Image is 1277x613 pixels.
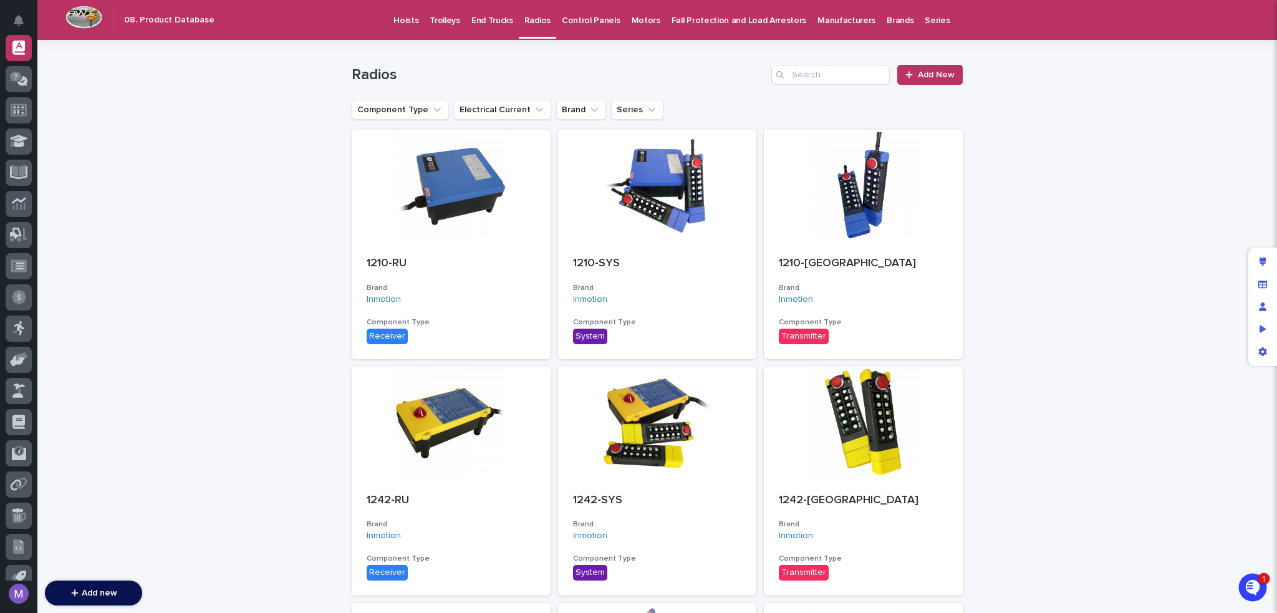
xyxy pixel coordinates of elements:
span: [PERSON_NAME] [39,213,101,223]
h1: Radios [352,66,766,84]
img: Workspace Logo [65,6,102,29]
button: Electrical Current [454,100,551,120]
div: Receiver [367,329,408,344]
span: Pylon [124,329,151,338]
span: • [104,246,108,256]
div: We're available if you need us! [42,151,158,161]
div: Notifications [16,15,32,35]
button: Brand [556,100,606,120]
button: Add new [45,581,142,606]
p: Welcome 👋 [12,49,227,69]
a: 1242-SYSBrandInmotion Component TypeSystem [558,367,757,596]
div: Preview as [1251,318,1274,340]
span: [DATE] [110,246,136,256]
h3: Brand [573,519,742,529]
a: 1210-[GEOGRAPHIC_DATA]BrandInmotion Component TypeTransmitter [764,130,963,359]
div: System [573,329,607,344]
div: Manage fields and data [1251,273,1274,296]
img: Matthew Hall [12,234,32,254]
h3: Component Type [573,317,742,327]
h3: Component Type [779,317,948,327]
a: Inmotion [779,531,813,541]
span: Add New [918,70,955,79]
h3: Brand [779,519,948,529]
div: Transmitter [779,565,829,581]
a: Inmotion [573,531,607,541]
p: 1242-SYS [573,494,742,508]
button: See all [193,179,227,194]
div: Receiver [367,565,408,581]
a: 📖Help Docs [7,293,73,316]
h3: Brand [779,283,948,293]
a: Inmotion [367,531,401,541]
p: 1242-RU [367,494,536,508]
div: Start new chat [42,138,205,151]
input: Clear [32,100,206,113]
div: Manage users [1251,296,1274,318]
div: 📖 [12,299,22,309]
h3: Component Type [779,554,948,564]
h3: Brand [367,519,536,529]
button: users-avatar [6,581,32,607]
div: Past conversations [12,181,80,191]
h3: Component Type [573,554,742,564]
div: Transmitter [779,329,829,344]
span: [PERSON_NAME] [39,246,101,256]
a: Powered byPylon [88,328,151,338]
h2: 08. Product Database [124,15,214,26]
span: [DATE] [110,213,136,223]
p: How can we help? [12,69,227,89]
a: 1210-SYSBrandInmotion Component TypeSystem [558,130,757,359]
a: 1242-RUBrandInmotion Component TypeReceiver [352,367,551,596]
p: 1210-SYS [573,257,742,271]
span: • [104,213,108,223]
h3: Component Type [367,317,536,327]
img: 1736555164131-43832dd5-751b-4058-ba23-39d91318e5a0 [12,138,35,161]
p: 1210-[GEOGRAPHIC_DATA] [779,257,948,271]
h3: Component Type [367,554,536,564]
button: Notifications [6,7,32,34]
p: 1210-RU [367,257,536,271]
a: Inmotion [779,294,813,305]
button: Component Type [352,100,449,120]
a: Inmotion [367,294,401,305]
p: 1242-[GEOGRAPHIC_DATA] [779,494,948,508]
button: Start new chat [212,142,227,157]
div: System [573,565,607,581]
img: Stacker [12,12,37,37]
a: Inmotion [573,294,607,305]
img: Brittany [12,201,32,221]
a: 1242-[GEOGRAPHIC_DATA]BrandInmotion Component TypeTransmitter [764,367,963,596]
div: App settings [1251,340,1274,363]
h3: Brand [367,283,536,293]
span: Help Docs [25,298,68,311]
h3: Brand [573,283,742,293]
div: Edit layout [1251,251,1274,273]
button: Series [611,100,663,120]
a: 1210-RUBrandInmotion Component TypeReceiver [352,130,551,359]
a: Add New [897,65,963,85]
iframe: Open customer support [1237,572,1271,606]
input: Search [771,65,890,85]
img: 1736555164131-43832dd5-751b-4058-ba23-39d91318e5a0 [25,213,35,223]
